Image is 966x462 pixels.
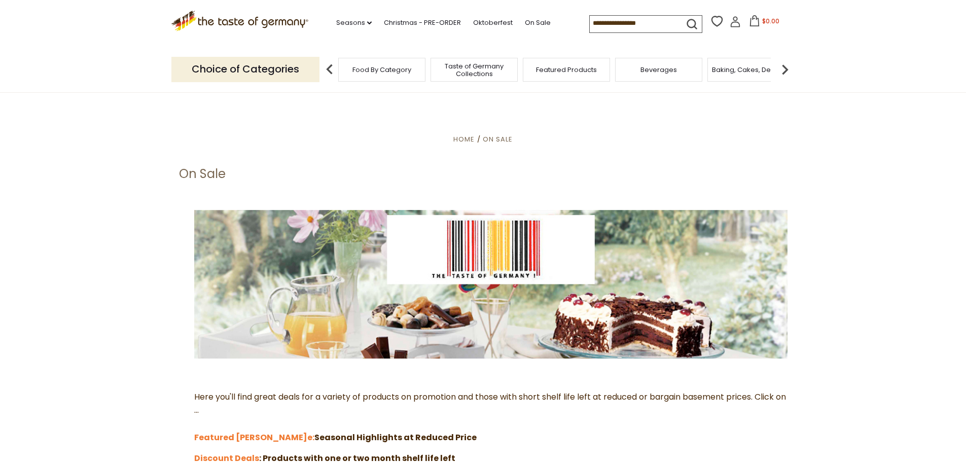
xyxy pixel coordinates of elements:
[336,17,372,28] a: Seasons
[384,17,461,28] a: Christmas - PRE-ORDER
[473,17,513,28] a: Oktoberfest
[352,66,411,74] a: Food By Category
[743,15,786,30] button: $0.00
[762,17,779,25] span: $0.00
[483,134,513,144] a: On Sale
[307,432,477,443] strong: Seasonal Highlights at Reduced Price
[640,66,677,74] a: Beverages
[434,62,515,78] a: Taste of Germany Collections
[194,432,307,443] a: Featured [PERSON_NAME]
[319,59,340,80] img: previous arrow
[194,391,786,443] span: Here you'll find great deals for a variety of products on promotion and those with short shelf li...
[179,166,226,182] h1: On Sale
[453,134,475,144] a: Home
[525,17,551,28] a: On Sale
[171,57,319,82] p: Choice of Categories
[194,210,788,359] img: the-taste-of-germany-barcode-3.jpg
[307,432,314,443] a: e:
[712,66,791,74] a: Baking, Cakes, Desserts
[775,59,795,80] img: next arrow
[536,66,597,74] a: Featured Products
